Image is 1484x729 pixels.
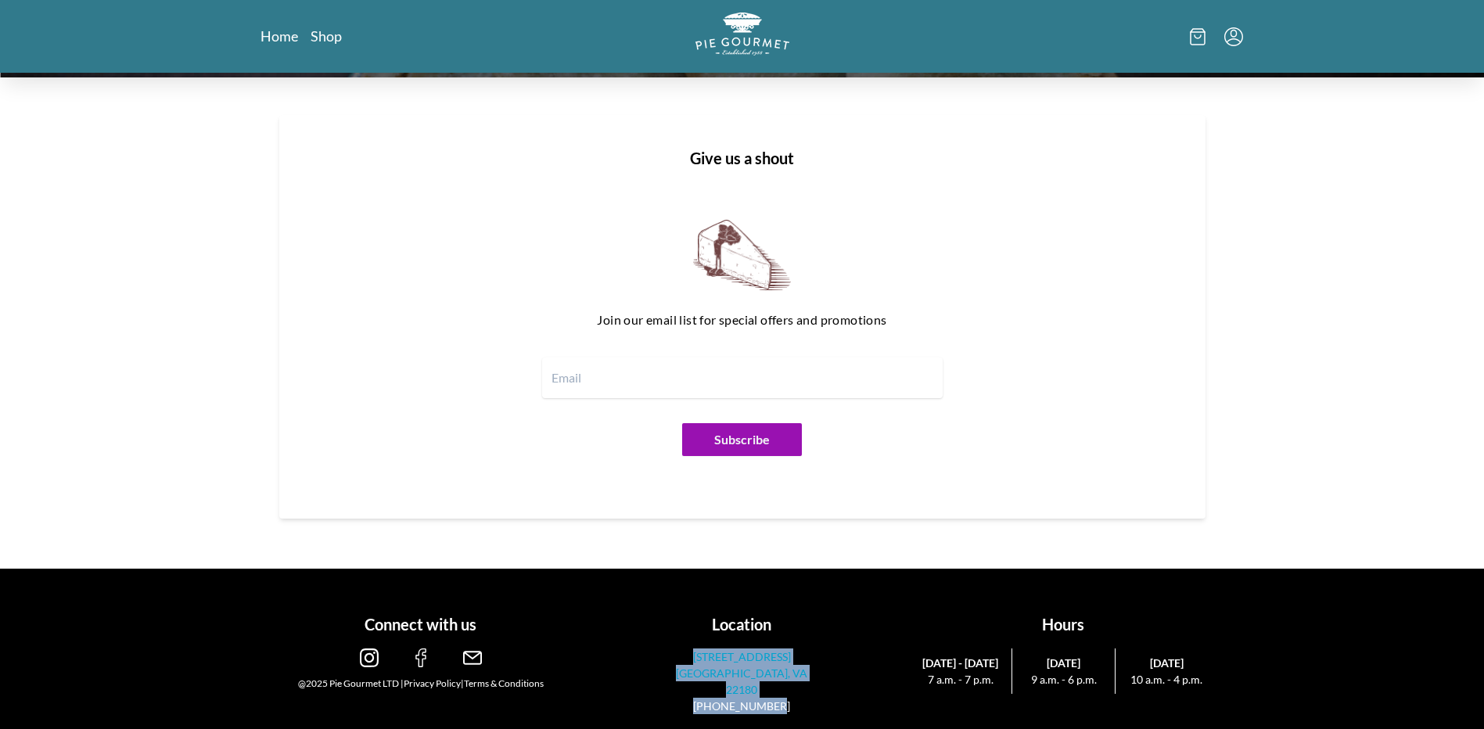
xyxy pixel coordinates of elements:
[1019,655,1109,671] span: [DATE]
[915,655,1006,671] span: [DATE] - [DATE]
[695,13,789,60] a: Logo
[411,655,430,670] a: facebook
[542,357,943,398] input: Email
[682,423,802,456] button: Subscribe
[342,307,1143,332] p: Join our email list for special offers and promotions
[360,648,379,667] img: instagram
[304,146,1180,170] h1: Give us a shout
[665,648,819,698] a: [STREET_ADDRESS][GEOGRAPHIC_DATA], VA 22180
[311,27,342,45] a: Shop
[267,677,576,691] div: @2025 Pie Gourmet LTD | |
[261,27,298,45] a: Home
[665,665,819,698] p: [GEOGRAPHIC_DATA], VA 22180
[464,677,544,689] a: Terms & Conditions
[1224,27,1243,46] button: Menu
[411,648,430,667] img: facebook
[587,612,897,636] h1: Location
[693,220,791,290] img: newsletter
[1122,655,1212,671] span: [DATE]
[404,677,461,689] a: Privacy Policy
[1122,671,1212,688] span: 10 a.m. - 4 p.m.
[463,655,482,670] a: email
[693,699,790,713] a: [PHONE_NUMBER]
[695,13,789,56] img: logo
[360,655,379,670] a: instagram
[665,648,819,665] p: [STREET_ADDRESS]
[909,612,1218,636] h1: Hours
[1019,671,1109,688] span: 9 a.m. - 6 p.m.
[915,671,1006,688] span: 7 a.m. - 7 p.m.
[267,612,576,636] h1: Connect with us
[463,648,482,667] img: email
